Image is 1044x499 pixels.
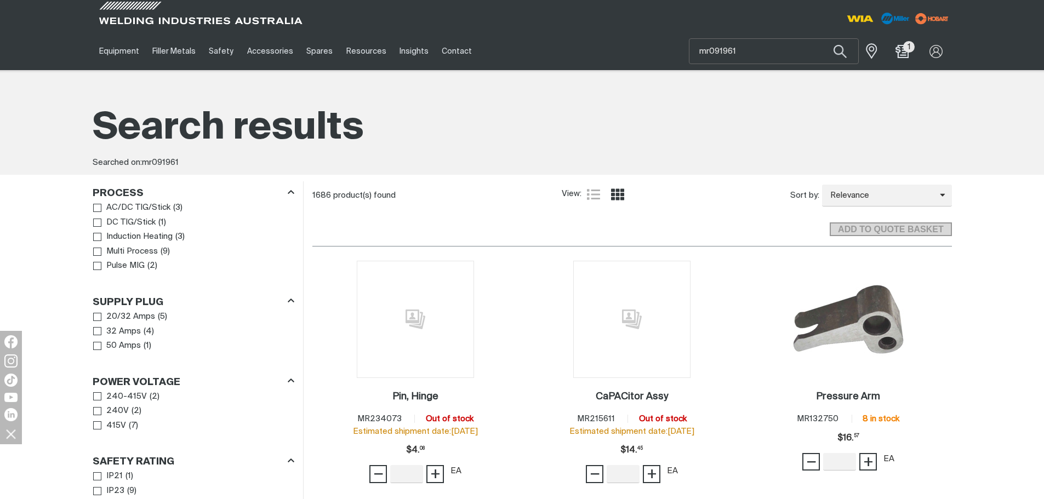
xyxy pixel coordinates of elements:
[132,405,141,417] span: ( 2 )
[816,392,880,402] h2: Pressure Arm
[430,464,441,483] span: +
[93,376,180,389] h3: Power Voltage
[357,261,474,378] img: No image for this product
[569,427,694,435] span: Estimated shipment date: [DATE]
[353,427,478,435] span: Estimated shipment date: [DATE]
[93,324,141,339] a: 32 Amps
[590,464,600,483] span: −
[144,340,151,352] span: ( 1 )
[93,309,294,353] ul: Supply Plug
[106,420,126,432] span: 415V
[837,427,859,449] div: Price
[863,415,899,423] span: 8 in stock
[106,405,129,417] span: 240V
[93,200,171,215] a: AC/DC TIG/Stick
[647,464,657,483] span: +
[93,230,173,244] a: Induction Heating
[4,354,18,368] img: Instagram
[93,104,952,153] h1: Search results
[106,485,124,497] span: IP23
[93,186,294,200] div: Process
[93,404,129,418] a: 240V
[93,374,294,389] div: Power Voltage
[912,10,952,27] img: miller
[596,391,668,403] a: CaPACitor Assy
[2,425,20,443] img: hide socials
[863,452,874,471] span: +
[142,158,179,167] span: mr091961
[790,190,819,202] span: Sort by:
[106,202,170,214] span: AC/DC TIG/Stick
[406,439,425,461] span: $4.
[175,231,185,243] span: ( 3 )
[106,245,158,258] span: Multi Process
[93,389,147,404] a: 240-415V
[93,294,294,309] div: Supply Plug
[93,389,294,433] ul: Power Voltage
[854,434,859,438] sup: 57
[816,391,880,403] a: Pressure Arm
[339,32,392,70] a: Resources
[357,415,402,423] span: MR234073
[573,261,691,378] img: No image for this product
[837,427,859,449] span: $16.
[689,39,858,64] input: Product name or item number...
[93,200,294,273] ul: Process
[587,188,600,201] a: List view
[158,311,167,323] span: ( 5 )
[202,32,240,70] a: Safety
[144,325,154,338] span: ( 4 )
[4,374,18,387] img: TikTok
[106,311,155,323] span: 20/32 Amps
[637,446,643,451] sup: 45
[106,216,156,229] span: DC TIG/Stick
[106,470,123,483] span: IP21
[406,439,425,461] div: Price
[821,38,859,64] button: Search products
[93,244,158,259] a: Multi Process
[450,465,461,478] div: EA
[93,456,174,468] h3: Safety Rating
[822,190,940,202] span: Relevance
[241,32,300,70] a: Accessories
[150,391,159,403] span: ( 2 )
[93,187,144,200] h3: Process
[93,469,123,484] a: IP21
[173,202,182,214] span: ( 3 )
[577,415,615,423] span: MR215611
[93,296,163,309] h3: Supply Plug
[620,439,643,461] span: $14.
[129,420,138,432] span: ( 7 )
[426,415,473,423] span: Out of stock
[797,415,838,423] span: MR132750
[596,392,668,402] h2: CaPACitor Assy
[93,309,156,324] a: 20/32 Amps
[93,339,141,353] a: 50 Amps
[639,415,687,423] span: Out of stock
[393,32,435,70] a: Insights
[93,418,127,433] a: 415V
[373,464,384,483] span: −
[790,261,907,378] img: Pressure Arm
[883,453,894,466] div: EA
[127,485,136,497] span: ( 9 )
[300,32,339,70] a: Spares
[158,216,166,229] span: ( 1 )
[93,32,146,70] a: Equipment
[562,188,581,200] span: View:
[106,391,147,403] span: 240-415V
[125,470,133,483] span: ( 1 )
[146,32,202,70] a: Filler Metals
[93,454,294,469] div: Safety Rating
[312,190,562,201] div: 1686
[93,32,737,70] nav: Main
[831,222,950,237] span: ADD TO QUOTE BASKET
[106,260,145,272] span: Pulse MIG
[435,32,478,70] a: Contact
[312,181,952,209] section: Product list controls
[830,222,951,237] button: Add selected products to the shopping cart
[420,446,425,451] sup: 08
[106,231,173,243] span: Induction Heating
[106,340,141,352] span: 50 Amps
[392,391,438,403] a: Pin, Hinge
